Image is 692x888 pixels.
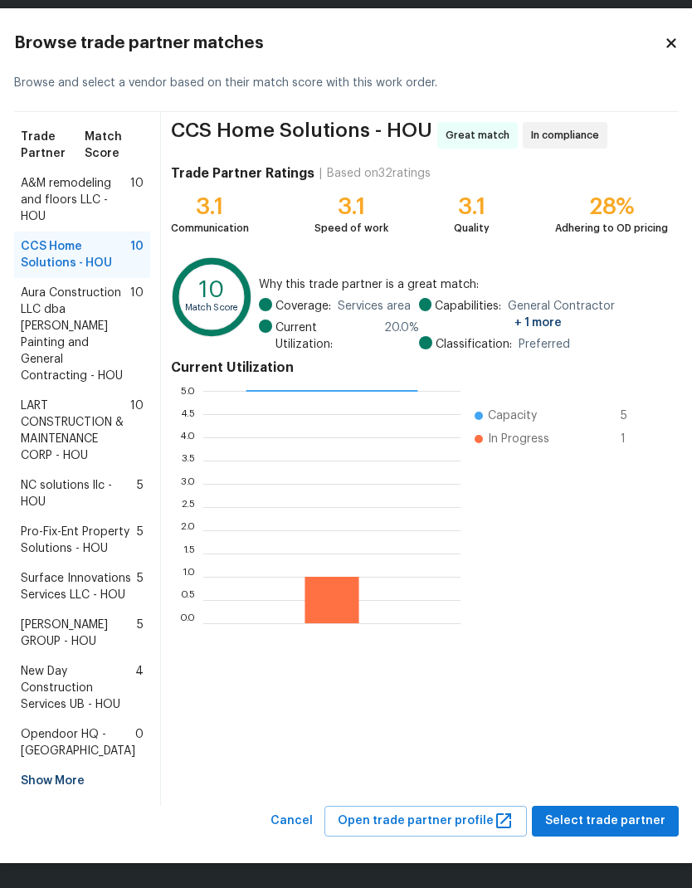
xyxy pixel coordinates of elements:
[338,298,411,315] span: Services area
[545,811,665,832] span: Select trade partner
[137,477,144,510] span: 5
[314,198,388,215] div: 3.1
[446,127,516,144] span: Great match
[531,127,606,144] span: In compliance
[180,386,195,396] text: 5.0
[21,617,137,650] span: [PERSON_NAME] GROUP - HOU
[21,175,130,225] span: A&M remodeling and floors LLC - HOU
[264,806,319,837] button: Cancel
[314,165,327,182] div: |
[130,398,144,464] span: 10
[180,525,195,535] text: 2.0
[314,220,388,237] div: Speed of work
[135,726,144,759] span: 0
[435,298,501,331] span: Capabilities:
[182,572,195,582] text: 1.0
[384,320,419,353] span: 20.0 %
[275,298,331,315] span: Coverage:
[21,570,137,603] span: Surface Innovations Services LLC - HOU
[171,165,314,182] h4: Trade Partner Ratings
[199,279,224,301] text: 10
[14,55,679,112] div: Browse and select a vendor based on their match score with this work order.
[137,570,144,603] span: 5
[171,122,432,149] span: CCS Home Solutions - HOU
[532,806,679,837] button: Select trade partner
[181,502,195,512] text: 2.5
[275,320,377,353] span: Current Utilization:
[621,431,647,447] span: 1
[21,477,137,510] span: NC solutions llc - HOU
[270,811,313,832] span: Cancel
[519,336,570,353] span: Preferred
[21,285,130,384] span: Aura Construction LLC dba [PERSON_NAME] Painting and General Contracting - HOU
[14,35,664,51] h2: Browse trade partner matches
[454,198,490,215] div: 3.1
[21,726,135,759] span: Opendoor HQ - [GEOGRAPHIC_DATA]
[137,524,144,557] span: 5
[179,432,195,442] text: 4.0
[621,407,647,424] span: 5
[21,663,135,713] span: New Day Construction Services UB - HOU
[180,595,195,605] text: 0.5
[488,431,549,447] span: In Progress
[436,336,512,353] span: Classification:
[21,398,130,464] span: LART CONSTRUCTION & MAINTENANCE CORP - HOU
[555,198,668,215] div: 28%
[171,359,669,376] h4: Current Utilization
[259,276,668,293] span: Why this trade partner is a great match:
[555,220,668,237] div: Adhering to OD pricing
[454,220,490,237] div: Quality
[180,479,195,489] text: 3.0
[21,524,137,557] span: Pro-Fix-Ent Property Solutions - HOU
[85,129,143,162] span: Match Score
[181,456,195,466] text: 3.5
[171,220,249,237] div: Communication
[130,285,144,384] span: 10
[338,811,514,832] span: Open trade partner profile
[488,407,537,424] span: Capacity
[137,617,144,650] span: 5
[180,409,195,419] text: 4.5
[508,298,668,331] span: General Contractor
[21,238,130,271] span: CCS Home Solutions - HOU
[130,238,144,271] span: 10
[514,317,562,329] span: + 1 more
[135,663,144,713] span: 4
[327,165,431,182] div: Based on 32 ratings
[184,304,238,313] text: Match Score
[130,175,144,225] span: 10
[171,198,249,215] div: 3.1
[179,618,195,628] text: 0.0
[21,129,85,162] span: Trade Partner
[183,549,195,559] text: 1.5
[324,806,527,837] button: Open trade partner profile
[14,766,150,796] div: Show More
